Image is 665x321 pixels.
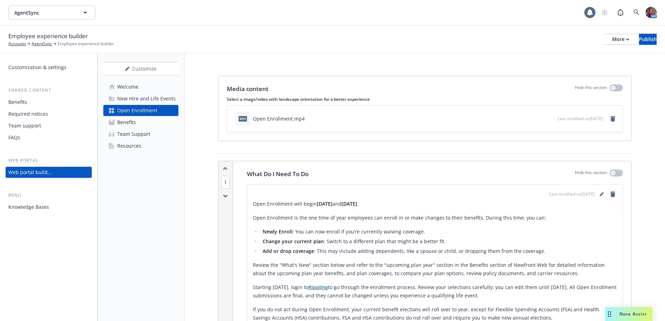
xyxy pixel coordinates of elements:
[263,248,314,254] strong: Add or drop coverage
[342,200,357,207] strong: [DATE]
[227,84,269,93] p: Media content
[253,261,617,278] p: Review the "What's New" section below and refer to the "upcoming plan year" section in the Benefi...
[221,179,230,186] button: 1
[604,34,638,45] button: More
[58,41,114,47] span: Employee experience builder
[6,167,92,178] a: Web portal builder
[317,200,332,207] strong: [DATE]
[8,62,66,73] div: Customization & settings
[117,81,138,92] div: Welcome
[8,6,95,19] button: AgentSync
[6,157,92,164] div: Web portal
[263,238,324,245] strong: Change your current plan
[239,116,247,121] span: mp4
[558,116,603,122] span: Last modified on [DATE]
[309,284,328,290] a: Rippling
[6,62,92,73] a: Customization & settings
[253,115,305,122] div: Open Enrollment.mp4
[227,96,623,102] p: Select a image/video with landscape orientation for a better experience
[103,140,178,151] a: Resources
[630,6,643,19] a: Search
[8,120,41,131] div: Team support
[6,192,92,199] div: Benji
[6,120,92,131] a: Team support
[619,311,647,317] span: Nova Assist
[639,34,657,45] button: Publish
[605,307,652,321] button: Nova Assist
[117,129,150,140] div: Team Support
[605,307,614,321] div: Drag to move
[6,97,92,108] a: Benefits
[646,7,657,18] img: photo
[261,237,617,246] li: : Switch to a different plan that might be a better fit.
[8,201,49,213] div: Knowledge Bases
[117,105,157,116] div: Open Enrollment
[261,228,617,236] li: : You can now enroll if you’re currently waiving coverage.
[103,81,178,92] a: Welcome
[14,9,74,16] span: AgentSync
[6,87,92,94] div: Shared content
[253,214,617,222] p: Open Enrollment is the one time of year employees can enroll in or make changes to their benefits...
[8,41,26,47] a: Accounts
[261,247,617,255] li: : This may include adding dependents, like a spouse or child, or dropping them from the coverage.
[103,62,178,75] div: Customize
[103,105,178,116] a: Open Enrollment
[598,190,606,198] a: editPencil
[575,84,607,93] p: Hide this section
[32,41,52,47] a: AgentSync
[548,115,555,122] button: preview file
[8,97,27,108] div: Benefits
[103,117,178,128] a: Benefits
[609,115,617,123] a: remove
[117,93,176,104] div: New Hire and Life Events
[117,140,141,151] div: Resources
[117,117,136,128] div: Benefits
[221,176,230,189] span: 1
[103,129,178,140] a: Team Support
[549,191,595,197] span: Last modified on [DATE]
[8,32,88,41] span: Employee experience builder
[6,132,92,143] a: FAQs
[247,170,309,179] p: What Do I Need To Do
[8,108,48,120] div: Required notices
[575,170,607,179] p: Hide this section
[8,132,20,143] div: FAQs
[609,190,617,198] a: remove
[103,62,178,76] button: Customize
[263,228,293,235] strong: Newly Enroll
[598,6,611,19] a: Start snowing
[6,201,92,213] a: Knowledge Bases
[537,115,543,122] button: download file
[612,34,629,44] div: More
[6,108,92,120] a: Required notices
[8,167,51,178] div: Web portal builder
[103,93,178,104] a: New Hire and Life Events
[253,283,617,300] p: Starting [DATE], login to to go through the enrollment process. Review your selections carefully;...
[614,6,627,19] a: Report a Bug
[253,200,617,208] p: Open Enrollment will begin and .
